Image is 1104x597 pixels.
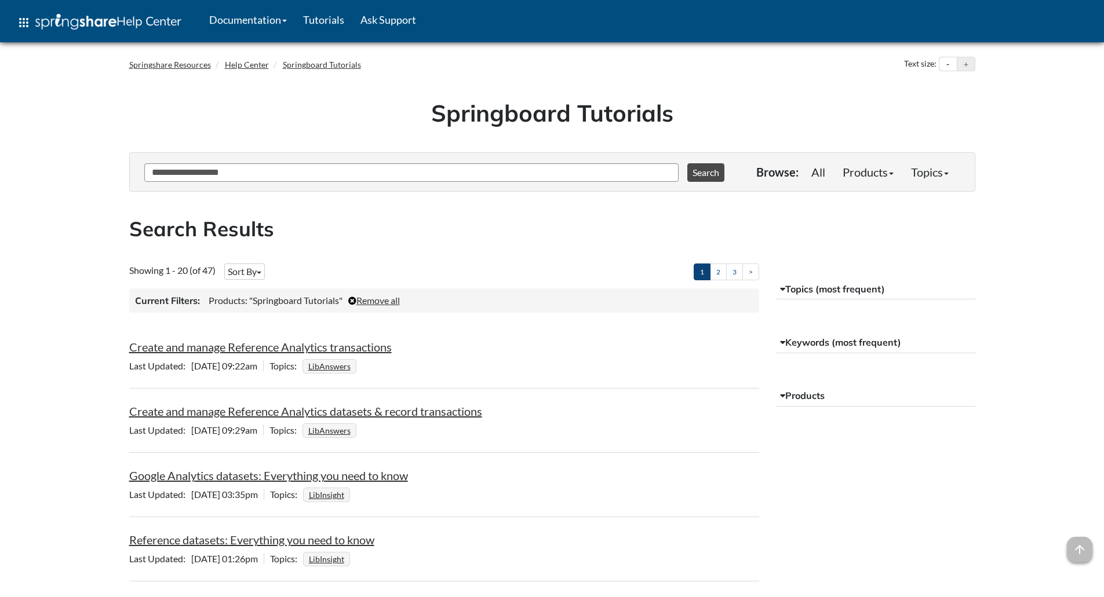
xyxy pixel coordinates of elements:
a: LibInsight [307,551,346,567]
a: 3 [726,263,743,280]
a: Create and manage Reference Analytics transactions [129,340,392,354]
a: 1 [694,263,711,280]
span: [DATE] 03:35pm [129,489,264,500]
ul: Pagination of search results [694,263,759,280]
a: LibInsight [307,486,346,503]
span: Showing 1 - 20 (of 47) [129,265,216,276]
ul: Topics [303,360,359,371]
button: Search [687,163,724,182]
button: Decrease text size [939,57,957,71]
span: Topics [269,360,303,371]
a: Reference datasets: Everything you need to know [129,533,374,547]
span: Topics [269,424,303,435]
a: 2 [710,263,727,280]
img: Springshare [35,14,116,30]
button: Keywords (most frequent) [777,332,975,353]
span: Last Updated [129,360,191,371]
span: [DATE] 09:29am [129,424,263,435]
button: Products [777,386,975,406]
h2: Search Results [129,215,975,243]
a: > [742,263,759,280]
a: Tutorials [295,5,352,34]
a: Springshare Resources [129,60,211,69]
a: LibAnswers [307,358,352,375]
span: Help Center [116,13,181,28]
a: Products [834,160,902,184]
ul: Topics [303,553,353,564]
span: Last Updated [129,553,191,564]
ul: Topics [303,424,359,435]
span: Products: [209,295,247,306]
a: Ask Support [352,5,424,34]
span: Last Updated [129,424,191,435]
a: Google Analytics datasets: Everything you need to know [129,468,408,482]
button: Increase text size [957,57,975,71]
a: arrow_upward [1067,538,1092,552]
span: Topics [270,489,303,500]
a: Help Center [225,60,269,69]
span: [DATE] 01:26pm [129,553,264,564]
h3: Current Filters [135,294,200,307]
span: apps [17,16,31,30]
span: arrow_upward [1067,537,1092,562]
a: LibAnswers [307,422,352,439]
div: Text size: [902,57,939,72]
h1: Springboard Tutorials [138,97,967,129]
a: Springboard Tutorials [283,60,361,69]
span: Last Updated [129,489,191,500]
a: Topics [902,160,957,184]
span: Topics [270,553,303,564]
p: Browse: [756,164,799,180]
ul: Topics [303,489,353,500]
a: apps Help Center [9,5,190,40]
button: Topics (most frequent) [777,279,975,300]
span: [DATE] 09:22am [129,360,263,371]
span: "Springboard Tutorials" [249,295,343,306]
button: Sort By [224,263,265,280]
a: All [803,160,834,184]
a: Remove all [348,295,400,306]
a: Documentation [201,5,295,34]
a: Create and manage Reference Analytics datasets & record transactions [129,404,482,418]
